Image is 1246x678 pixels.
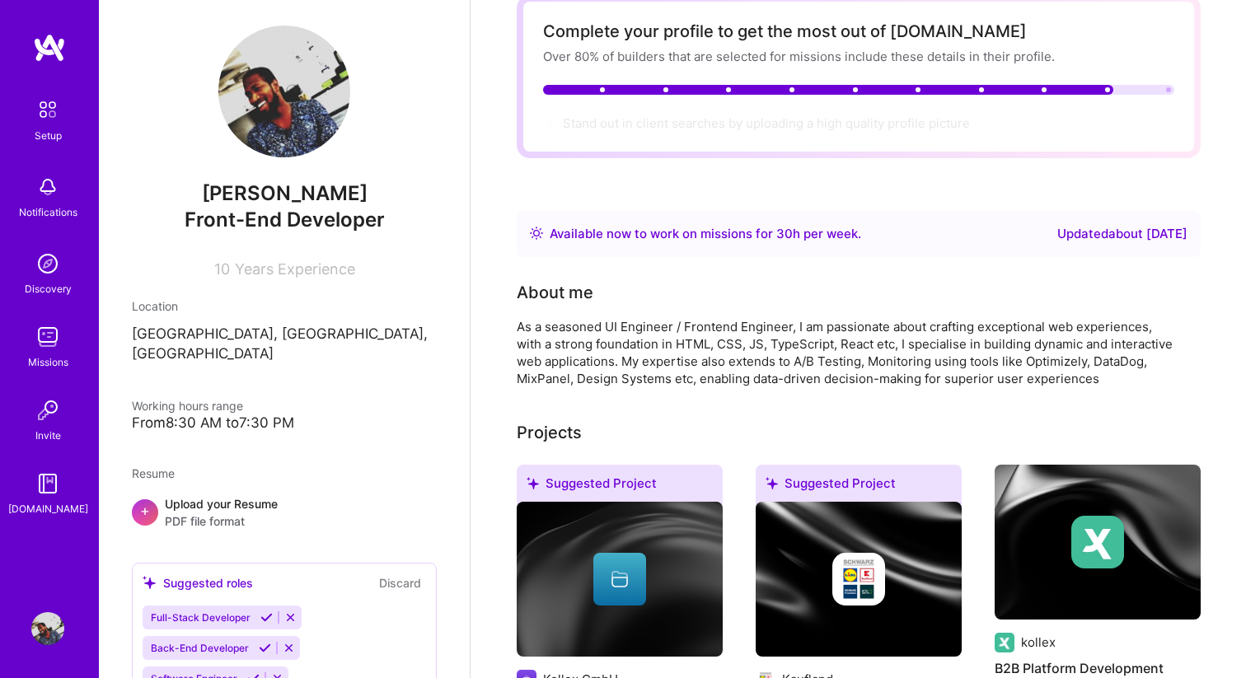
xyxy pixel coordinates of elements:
[19,203,77,221] div: Notifications
[517,502,723,657] img: cover
[527,477,539,489] i: icon SuggestedTeams
[165,512,278,530] span: PDF file format
[832,553,885,606] img: Company logo
[27,612,68,645] a: User Avatar
[28,353,68,371] div: Missions
[31,612,64,645] img: User Avatar
[995,633,1014,652] img: Company logo
[1071,516,1124,568] img: Company logo
[31,171,64,203] img: bell
[151,642,249,654] span: Back-End Developer
[260,611,273,624] i: Accept
[1057,224,1187,244] div: Updated about [DATE]
[563,115,970,132] div: Stand out in client searches by uploading a high quality profile picture
[235,260,355,278] span: Years Experience
[517,420,582,445] div: Projects
[543,48,1174,65] div: Over 80% of builders that are selected for missions include these details in their profile.
[132,399,243,413] span: Working hours range
[132,181,437,206] span: [PERSON_NAME]
[143,576,157,590] i: icon SuggestedTeams
[1021,634,1056,651] div: kollex
[374,573,426,592] button: Discard
[543,21,1174,41] div: Complete your profile to get the most out of [DOMAIN_NAME]
[756,502,962,657] img: cover
[132,414,437,432] div: From 8:30 AM to 7:30 PM
[132,325,437,364] p: [GEOGRAPHIC_DATA], [GEOGRAPHIC_DATA], [GEOGRAPHIC_DATA]
[25,280,72,297] div: Discovery
[31,320,64,353] img: teamwork
[140,502,150,519] span: +
[995,465,1201,620] img: cover
[35,427,61,444] div: Invite
[517,465,723,508] div: Suggested Project
[132,495,437,530] div: +Upload your ResumePDF file format
[218,26,350,157] img: User Avatar
[151,611,251,624] span: Full-Stack Developer
[8,500,88,517] div: [DOMAIN_NAME]
[143,574,253,591] div: Suggested roles
[33,33,66,63] img: logo
[766,477,778,489] i: icon SuggestedTeams
[185,208,385,231] span: Front-End Developer
[776,226,793,241] span: 30
[756,465,962,508] div: Suggested Project
[35,127,62,144] div: Setup
[284,611,297,624] i: Reject
[132,466,175,480] span: Resume
[517,280,593,305] div: About me
[550,224,861,244] div: Available now to work on missions for h per week .
[31,394,64,427] img: Invite
[214,260,230,278] span: 10
[530,227,543,240] img: Availability
[283,642,295,654] i: Reject
[517,318,1176,387] div: As a seasoned UI Engineer / Frontend Engineer, I am passionate about crafting exceptional web exp...
[259,642,271,654] i: Accept
[31,247,64,280] img: discovery
[165,495,278,530] div: Upload your Resume
[31,467,64,500] img: guide book
[132,297,437,315] div: Location
[30,92,65,127] img: setup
